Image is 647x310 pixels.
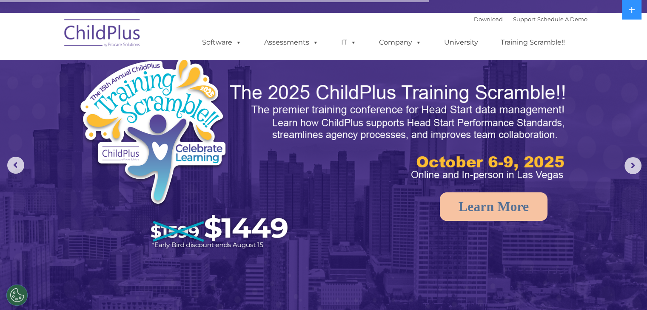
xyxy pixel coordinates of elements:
[513,16,536,23] a: Support
[436,34,487,51] a: University
[60,13,145,56] img: ChildPlus by Procare Solutions
[371,34,430,51] a: Company
[440,192,548,221] a: Learn More
[474,16,587,23] font: |
[256,34,327,51] a: Assessments
[333,34,365,51] a: IT
[6,285,28,306] button: Cookies Settings
[474,16,503,23] a: Download
[537,16,587,23] a: Schedule A Demo
[492,34,573,51] a: Training Scramble!!
[194,34,250,51] a: Software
